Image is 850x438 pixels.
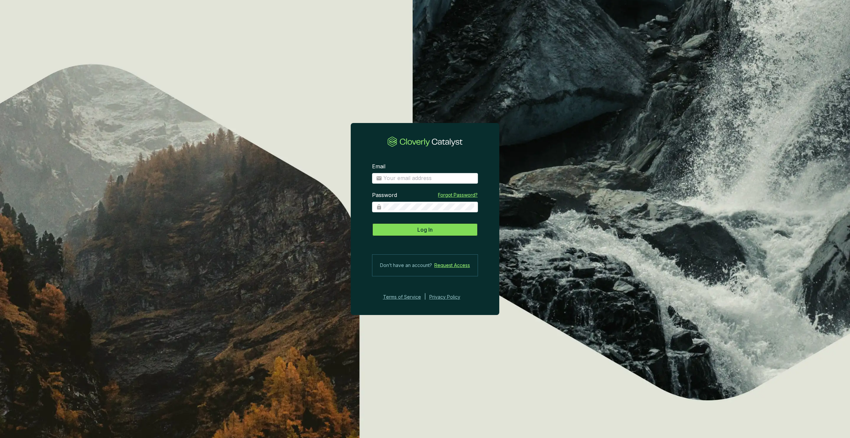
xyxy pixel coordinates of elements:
div: | [424,293,426,301]
span: Don’t have an account? [380,261,432,269]
input: Email [383,175,474,182]
button: Log In [372,223,478,236]
label: Password [372,192,397,199]
a: Terms of Service [381,293,421,301]
label: Email [372,163,385,170]
a: Request Access [434,261,470,269]
a: Privacy Policy [429,293,469,301]
input: Password [383,203,474,211]
span: Log In [417,226,433,234]
a: Forgot Password? [438,192,478,198]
